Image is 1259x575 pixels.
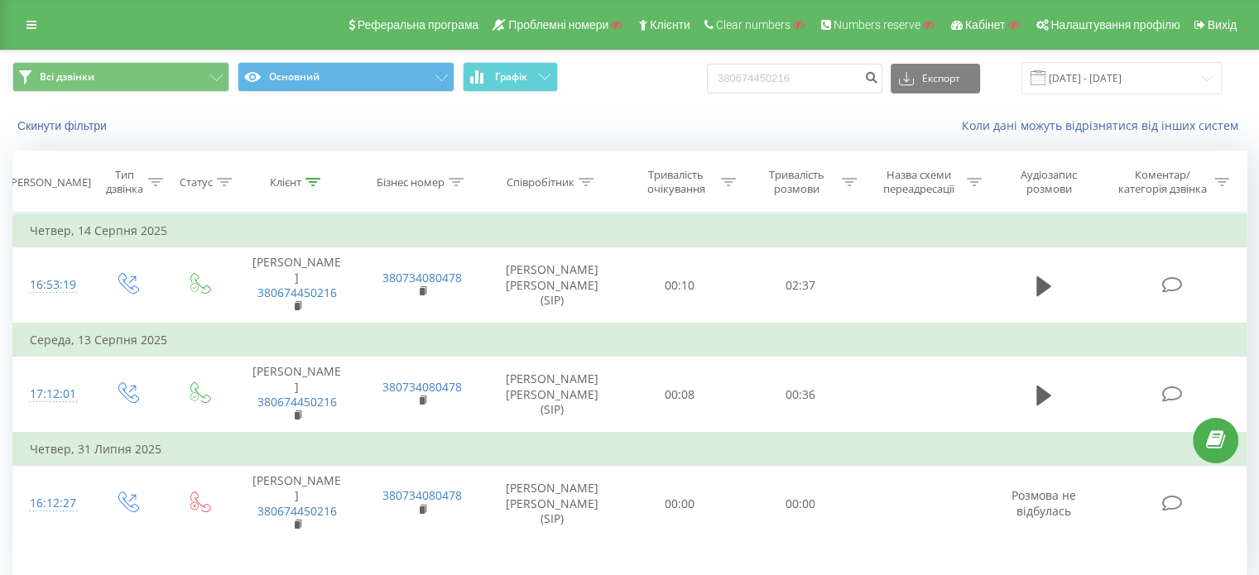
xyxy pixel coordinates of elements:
[234,357,359,433] td: [PERSON_NAME]
[13,323,1247,357] td: Середа, 13 Серпня 2025
[716,18,790,31] span: Clear numbers
[13,433,1247,466] td: Четвер, 31 Липня 2025
[834,18,920,31] span: Numbers reserve
[463,62,558,92] button: Графік
[382,379,462,395] a: 380734080478
[740,466,860,542] td: 00:00
[1012,487,1076,518] span: Розмова не відбулась
[30,378,74,410] div: 17:12:01
[358,18,479,31] span: Реферальна програма
[876,168,963,196] div: Назва схеми переадресації
[620,357,740,433] td: 00:08
[635,168,718,196] div: Тривалість очікування
[485,357,620,433] td: [PERSON_NAME] [PERSON_NAME] (SIP)
[485,466,620,542] td: [PERSON_NAME] [PERSON_NAME] (SIP)
[377,175,444,189] div: Бізнес номер
[12,62,229,92] button: Всі дзвінки
[740,357,860,433] td: 00:36
[238,62,454,92] button: Основний
[1208,18,1237,31] span: Вихід
[270,175,301,189] div: Клієнт
[740,247,860,323] td: 02:37
[30,269,74,301] div: 16:53:19
[382,270,462,285] a: 380734080478
[12,118,115,133] button: Скинути фільтри
[891,64,980,93] button: Експорт
[13,214,1247,247] td: Четвер, 14 Серпня 2025
[180,175,213,189] div: Статус
[965,18,1006,31] span: Кабінет
[650,18,690,31] span: Клієнти
[30,487,74,520] div: 16:12:27
[104,168,143,196] div: Тип дзвінка
[234,247,359,323] td: [PERSON_NAME]
[234,466,359,542] td: [PERSON_NAME]
[755,168,838,196] div: Тривалість розмови
[507,175,574,189] div: Співробітник
[495,71,527,83] span: Графік
[508,18,608,31] span: Проблемні номери
[257,285,337,300] a: 380674450216
[620,247,740,323] td: 00:10
[707,64,882,93] input: Пошук за номером
[1001,168,1098,196] div: Аудіозапис розмови
[382,487,462,503] a: 380734080478
[7,175,91,189] div: [PERSON_NAME]
[40,70,94,84] span: Всі дзвінки
[620,466,740,542] td: 00:00
[257,394,337,410] a: 380674450216
[1050,18,1180,31] span: Налаштування профілю
[1113,168,1210,196] div: Коментар/категорія дзвінка
[962,117,1247,133] a: Коли дані можуть відрізнятися вiд інших систем
[485,247,620,323] td: [PERSON_NAME] [PERSON_NAME] (SIP)
[257,503,337,519] a: 380674450216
